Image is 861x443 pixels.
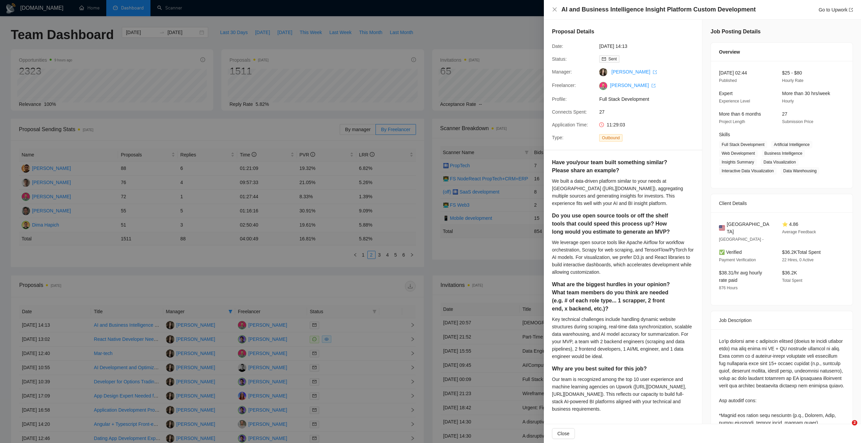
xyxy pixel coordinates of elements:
[719,111,761,117] span: More than 6 months
[552,28,594,36] h5: Proposal Details
[552,376,694,413] div: Our team is recognized among the top 10 user experience and machine learning agencies on Upwork (...
[599,122,604,127] span: clock-circle
[719,158,757,166] span: Insights Summary
[552,135,563,140] span: Type:
[719,70,747,76] span: [DATE] 02:44
[557,430,570,437] span: Close
[761,158,799,166] span: Data Visualization
[611,69,657,75] a: [PERSON_NAME] export
[782,111,787,117] span: 27
[711,28,760,36] h5: Job Posting Details
[608,57,617,61] span: Sent
[727,220,771,235] span: [GEOGRAPHIC_DATA]
[719,119,745,124] span: Project Length
[599,82,607,90] img: c1eXUdwHc_WaOcbpPFtMJupqop6zdMumv1o7qBBEoYRQ7Y2b-PMuosOa1Pnj0gGm9V
[552,96,567,102] span: Profile:
[782,99,794,104] span: Hourly
[782,258,813,262] span: 22 Hires, 0 Active
[719,48,740,56] span: Overview
[782,230,816,234] span: Average Feedback
[719,237,763,242] span: [GEOGRAPHIC_DATA] -
[818,7,853,12] a: Go to Upworkexport
[653,70,657,74] span: export
[762,150,805,157] span: Business Intelligence
[599,95,700,103] span: Full Stack Development
[782,119,813,124] span: Submission Price
[552,69,572,75] span: Manager:
[782,70,802,76] span: $25 - $80
[552,423,584,431] h5: Cover Letter
[651,84,656,88] span: export
[552,428,575,439] button: Close
[599,134,622,142] span: Outbound
[719,91,732,96] span: Expert
[552,158,673,175] h5: Have you/your team built something similar? Please share an example?
[552,177,694,207] div: We built a data-driven platform similar to your needs at [GEOGRAPHIC_DATA] ([URL][DOMAIN_NAME]), ...
[719,132,730,137] span: Skills
[781,167,820,175] span: Data Warehousing
[838,420,854,436] iframe: Intercom live chat
[599,108,700,116] span: 27
[602,57,606,61] span: mail
[782,91,830,96] span: More than 30 hrs/week
[719,286,738,290] span: 876 Hours
[719,167,777,175] span: Interactive Data Visualization
[719,194,844,212] div: Client Details
[552,83,576,88] span: Freelancer:
[719,311,844,329] div: Job Description
[719,249,742,255] span: ✅ Verified
[552,280,673,313] h5: What are the biggest hurdles in your opinion? What team members do you think are needed (e.g. # o...
[771,141,812,148] span: Artificial Intelligence
[561,5,756,14] h4: AI and Business Intelligence Insight Platform Custom Development
[599,42,700,50] span: [DATE] 14:13
[849,8,853,12] span: export
[782,249,821,255] span: $36.2K Total Spent
[782,278,802,283] span: Total Spent
[552,109,587,115] span: Connects Spent:
[782,78,803,83] span: Hourly Rate
[719,150,758,157] span: Web Development
[552,43,563,49] span: Date:
[607,122,625,127] span: 11:29:03
[782,270,797,275] span: $36.2K
[552,56,567,62] span: Status:
[719,270,762,283] span: $38.31/hr avg hourly rate paid
[719,224,725,232] img: 🇺🇸
[552,7,557,12] span: close
[552,239,694,276] div: We leverage open source tools like Apache Airflow for workflow orchestration, Scrapy for web scra...
[719,99,750,104] span: Experience Level
[719,78,737,83] span: Published
[552,365,673,373] h5: Why are you best suited for this job?
[782,221,798,227] span: ⭐ 4.86
[552,7,557,12] button: Close
[852,420,857,425] span: 2
[719,258,756,262] span: Payment Verification
[719,141,767,148] span: Full Stack Development
[552,122,588,127] span: Application Time:
[610,83,656,88] a: [PERSON_NAME] export
[552,316,694,360] div: Key technical challenges include handling dynamic website structures during scraping, real-time d...
[552,212,673,236] h5: Do you use open source tools or off the shelf tools that could speed this process up? How long wo...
